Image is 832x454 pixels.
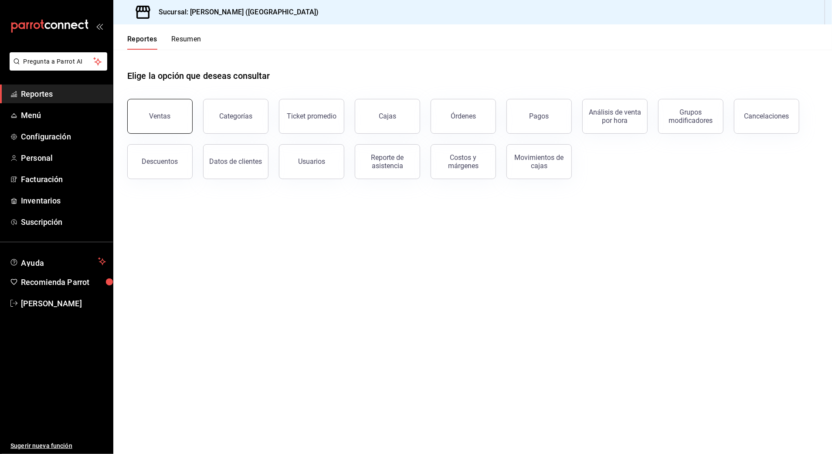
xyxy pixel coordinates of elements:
[506,144,572,179] button: Movimientos de cajas
[21,298,106,309] span: [PERSON_NAME]
[355,144,420,179] button: Reporte de asistencia
[21,216,106,228] span: Suscripción
[127,69,270,82] h1: Elige la opción que deseas consultar
[21,256,95,267] span: Ayuda
[436,153,490,170] div: Costos y márgenes
[279,99,344,134] button: Ticket promedio
[287,112,336,120] div: Ticket promedio
[506,99,572,134] button: Pagos
[431,144,496,179] button: Costos y márgenes
[10,52,107,71] button: Pregunta a Parrot AI
[658,99,723,134] button: Grupos modificadores
[96,23,103,30] button: open_drawer_menu
[298,157,325,166] div: Usuarios
[203,144,268,179] button: Datos de clientes
[127,35,157,50] button: Reportes
[530,112,549,120] div: Pagos
[6,63,107,72] a: Pregunta a Parrot AI
[203,99,268,134] button: Categorías
[21,195,106,207] span: Inventarios
[379,112,396,120] div: Cajas
[21,276,106,288] span: Recomienda Parrot
[127,144,193,179] button: Descuentos
[21,131,106,142] span: Configuración
[744,112,789,120] div: Cancelaciones
[10,441,106,451] span: Sugerir nueva función
[431,99,496,134] button: Órdenes
[21,109,106,121] span: Menú
[360,153,414,170] div: Reporte de asistencia
[21,152,106,164] span: Personal
[152,7,319,17] h3: Sucursal: [PERSON_NAME] ([GEOGRAPHIC_DATA])
[142,157,178,166] div: Descuentos
[355,99,420,134] button: Cajas
[21,173,106,185] span: Facturación
[21,88,106,100] span: Reportes
[451,112,476,120] div: Órdenes
[279,144,344,179] button: Usuarios
[588,108,642,125] div: Análisis de venta por hora
[664,108,718,125] div: Grupos modificadores
[127,35,201,50] div: navigation tabs
[127,99,193,134] button: Ventas
[219,112,252,120] div: Categorías
[24,57,94,66] span: Pregunta a Parrot AI
[734,99,799,134] button: Cancelaciones
[512,153,566,170] div: Movimientos de cajas
[149,112,171,120] div: Ventas
[210,157,262,166] div: Datos de clientes
[582,99,648,134] button: Análisis de venta por hora
[171,35,201,50] button: Resumen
